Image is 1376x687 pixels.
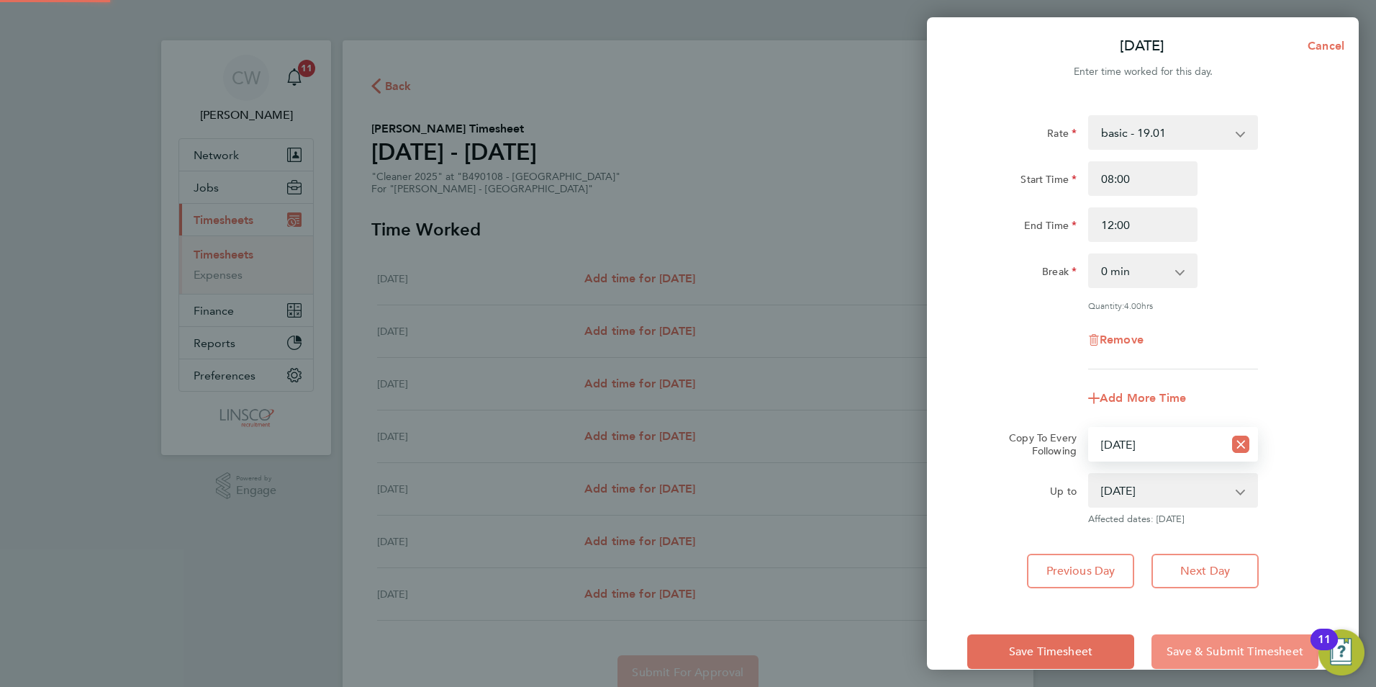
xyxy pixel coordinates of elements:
[1024,219,1077,236] label: End Time
[927,63,1359,81] div: Enter time worked for this day.
[1100,333,1144,346] span: Remove
[997,431,1077,457] label: Copy To Every Following
[1124,300,1141,311] span: 4.00
[1009,645,1092,659] span: Save Timesheet
[1303,39,1344,53] span: Cancel
[1167,645,1303,659] span: Save & Submit Timesheet
[1100,391,1186,405] span: Add More Time
[1151,554,1259,588] button: Next Day
[1285,32,1359,60] button: Cancel
[1318,629,1364,675] button: Open Resource Center, 11 new notifications
[1088,513,1258,525] span: Affected dates: [DATE]
[1318,639,1331,658] div: 11
[1050,485,1077,502] label: Up to
[1088,392,1186,404] button: Add More Time
[1232,428,1249,460] button: Reset selection
[1088,334,1144,346] button: Remove
[1020,173,1077,190] label: Start Time
[1180,564,1230,578] span: Next Day
[1027,554,1134,588] button: Previous Day
[1151,634,1318,669] button: Save & Submit Timesheet
[1088,207,1198,242] input: E.g. 18:00
[1120,36,1164,56] p: [DATE]
[1088,161,1198,196] input: E.g. 08:00
[1088,300,1258,311] div: Quantity: hrs
[967,634,1134,669] button: Save Timesheet
[1046,564,1115,578] span: Previous Day
[1042,265,1077,282] label: Break
[1047,127,1077,144] label: Rate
